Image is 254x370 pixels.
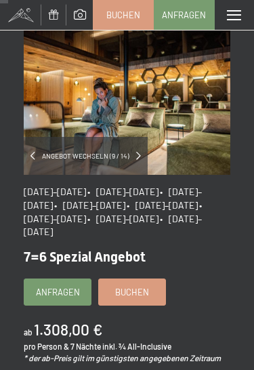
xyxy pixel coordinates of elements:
span: 7 Nächte [70,342,101,351]
span: • [DATE]–[DATE] [127,199,198,211]
span: Angebot wechseln (9 / 14) [35,151,136,161]
span: • [DATE]–[DATE] [87,213,158,224]
a: Buchen [99,279,165,305]
span: inkl. ¾ All-Inclusive [102,342,171,351]
span: [DATE]–[DATE] [24,186,86,197]
em: * der ab-Preis gilt im günstigsten angegebenen Zeitraum [24,353,221,363]
span: Buchen [115,286,149,298]
span: Anfragen [162,9,206,21]
span: • [DATE]–[DATE] [24,199,206,224]
span: • [DATE]–[DATE] [54,199,125,211]
b: 1.308,00 € [34,320,102,339]
span: • [DATE]–[DATE] [87,186,158,197]
img: 7=6 Spezial Angebot [24,20,230,175]
span: pro Person & [24,342,69,351]
a: Buchen [93,1,153,29]
span: ab [24,327,33,337]
span: Buchen [106,9,140,21]
a: Anfragen [24,279,91,305]
span: 7=6 Spezial Angebot [24,249,146,265]
a: Anfragen [154,1,214,29]
span: Anfragen [36,286,80,298]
